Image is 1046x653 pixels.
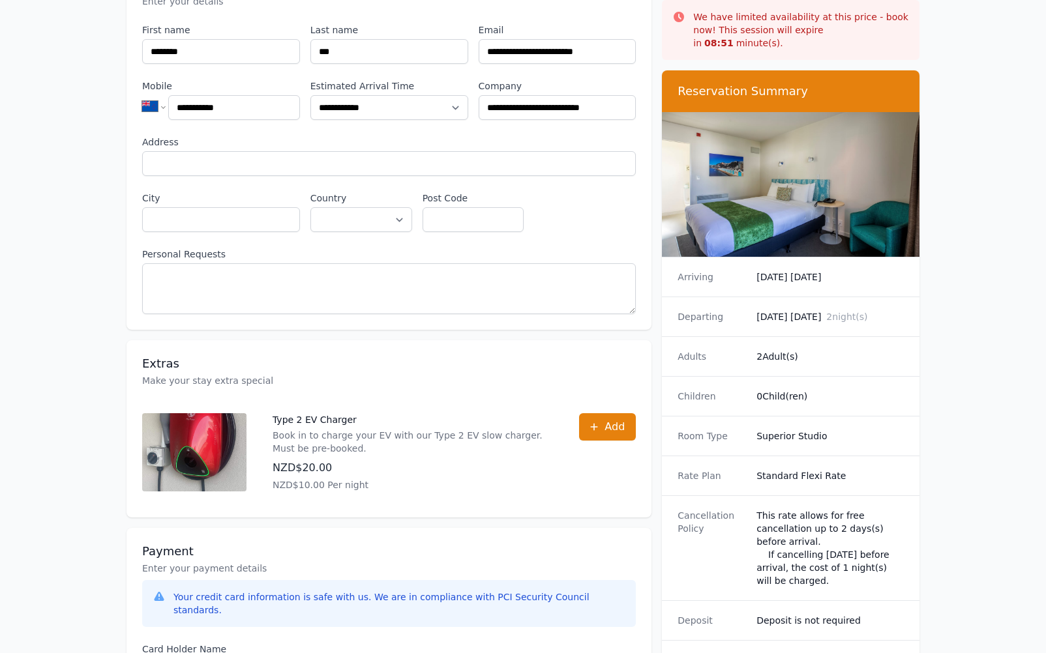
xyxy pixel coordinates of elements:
[310,192,412,205] label: Country
[704,38,734,48] strong: 08 : 51
[662,112,919,257] img: Superior Studio
[142,248,636,261] label: Personal Requests
[142,136,636,149] label: Address
[756,469,904,482] dd: Standard Flexi Rate
[678,614,746,627] dt: Deposit
[678,509,746,587] dt: Cancellation Policy
[605,419,625,435] span: Add
[826,312,867,322] span: 2 night(s)
[579,413,636,441] button: Add
[273,413,553,426] p: Type 2 EV Charger
[273,460,553,476] p: NZD$20.00
[678,469,746,482] dt: Rate Plan
[142,374,636,387] p: Make your stay extra special
[310,80,468,93] label: Estimated Arrival Time
[273,429,553,455] p: Book in to charge your EV with our Type 2 EV slow charger. Must be pre-booked.
[756,390,904,403] dd: 0 Child(ren)
[142,192,300,205] label: City
[142,80,300,93] label: Mobile
[756,509,904,587] div: This rate allows for free cancellation up to 2 days(s) before arrival. If cancelling [DATE] befor...
[142,23,300,36] label: First name
[142,356,636,371] h3: Extras
[273,478,553,491] p: NZD$10.00 Per night
[678,390,746,403] dt: Children
[310,23,468,36] label: Last name
[173,590,625,617] div: Your credit card information is safe with us. We are in compliance with PCI Security Council stan...
[756,270,904,283] dd: [DATE] [DATE]
[756,310,904,323] dd: [DATE] [DATE]
[693,10,909,50] p: We have limited availability at this price - book now! This session will expire in minute(s).
[479,23,636,36] label: Email
[142,413,247,491] img: Type 2 EV Charger
[678,83,904,99] h3: Reservation Summary
[423,192,524,205] label: Post Code
[756,350,904,363] dd: 2 Adult(s)
[756,429,904,443] dd: Superior Studio
[142,562,636,575] p: Enter your payment details
[678,350,746,363] dt: Adults
[479,80,636,93] label: Company
[678,429,746,443] dt: Room Type
[678,310,746,323] dt: Departing
[142,544,636,559] h3: Payment
[756,614,904,627] dd: Deposit is not required
[678,270,746,283] dt: Arriving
